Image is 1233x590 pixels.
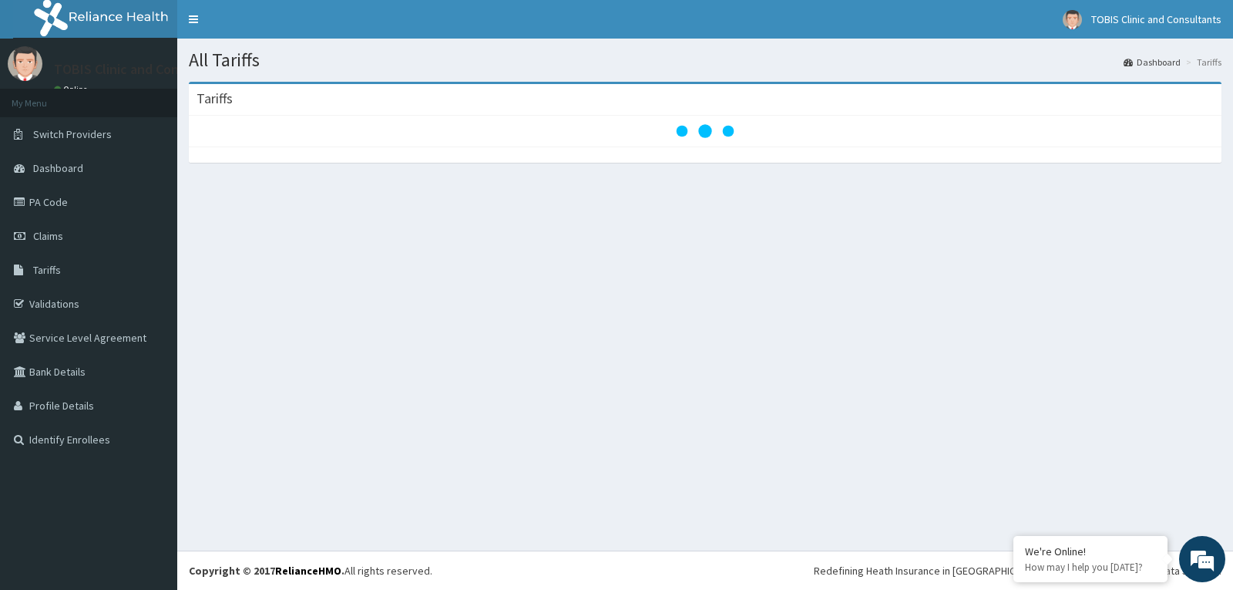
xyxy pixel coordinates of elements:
span: Switch Providers [33,127,112,141]
footer: All rights reserved. [177,551,1233,590]
p: How may I help you today? [1025,561,1156,574]
svg: audio-loading [674,100,736,162]
strong: Copyright © 2017 . [189,564,344,578]
span: Claims [33,229,63,243]
a: RelianceHMO [275,564,341,578]
li: Tariffs [1182,56,1221,69]
p: TOBIS Clinic and Consultants [54,62,229,76]
a: Dashboard [1124,56,1181,69]
img: User Image [1063,10,1082,29]
span: Dashboard [33,161,83,175]
a: Online [54,84,91,95]
div: Redefining Heath Insurance in [GEOGRAPHIC_DATA] using Telemedicine and Data Science! [814,563,1221,578]
span: Tariffs [33,263,61,277]
h3: Tariffs [197,92,233,106]
div: We're Online! [1025,544,1156,558]
span: TOBIS Clinic and Consultants [1091,12,1221,26]
img: User Image [8,46,42,81]
h1: All Tariffs [189,50,1221,70]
